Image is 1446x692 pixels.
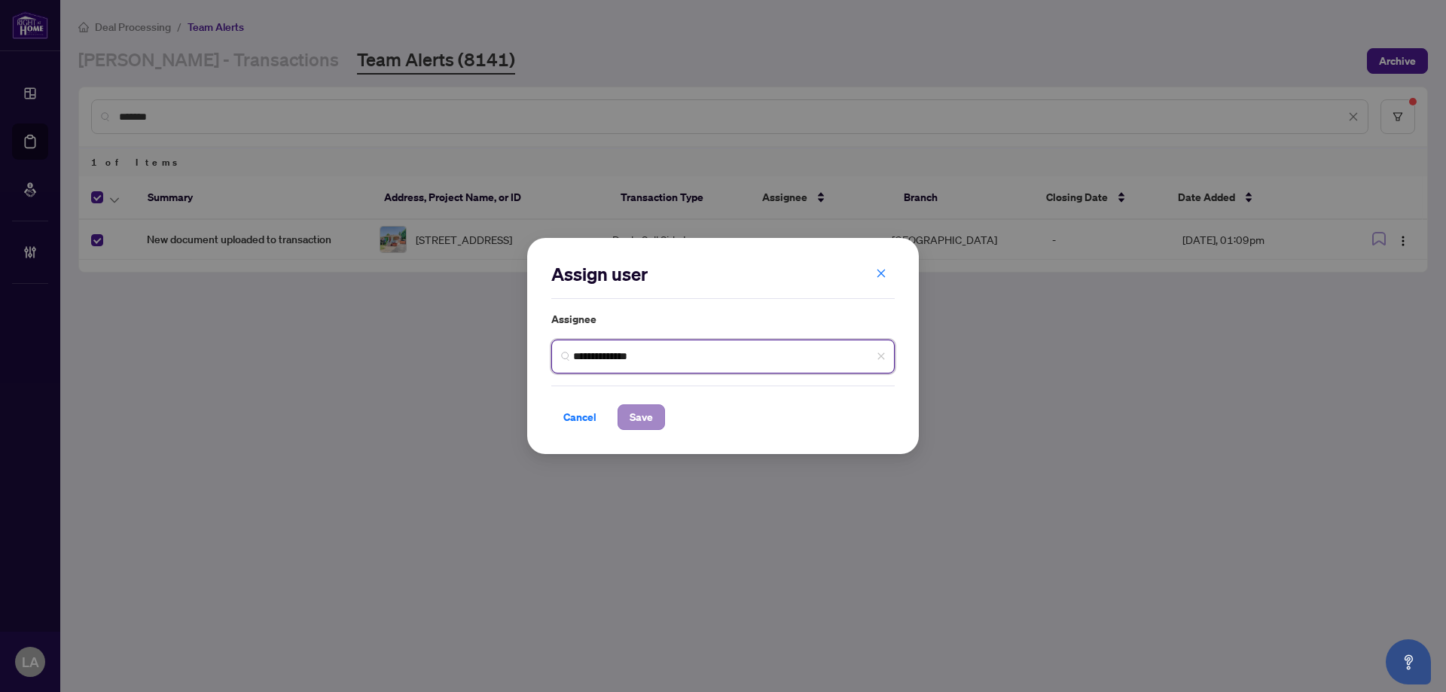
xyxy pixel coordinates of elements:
span: close [876,268,886,279]
img: search_icon [561,352,570,361]
span: Save [630,405,653,429]
span: Cancel [563,405,596,429]
h2: Assign user [551,262,895,286]
button: Cancel [551,404,609,430]
button: Open asap [1386,639,1431,684]
label: Assignee [551,311,895,328]
span: close [877,352,886,361]
button: Save [618,404,665,430]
